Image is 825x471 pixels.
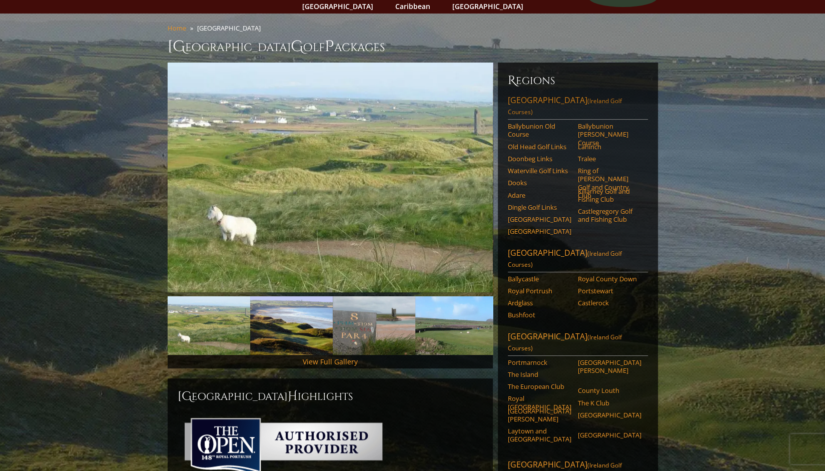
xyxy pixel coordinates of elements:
span: (Ireland Golf Courses) [508,249,622,269]
span: H [288,388,298,404]
a: Old Head Golf Links [508,143,571,151]
a: Portstewart [578,287,641,295]
a: [GEOGRAPHIC_DATA](Ireland Golf Courses) [508,95,648,120]
a: View Full Gallery [303,357,358,366]
a: Castlerock [578,299,641,307]
a: Ballybunion Old Course [508,122,571,139]
a: Doonbeg Links [508,155,571,163]
a: Laytown and [GEOGRAPHIC_DATA] [508,427,571,443]
a: Waterville Golf Links [508,167,571,175]
h6: Regions [508,73,648,89]
span: (Ireland Golf Courses) [508,333,622,352]
h2: [GEOGRAPHIC_DATA] ighlights [178,388,483,404]
span: P [325,37,334,57]
a: Dingle Golf Links [508,203,571,211]
a: Dooks [508,179,571,187]
a: Royal Portrush [508,287,571,295]
a: [GEOGRAPHIC_DATA] [508,227,571,235]
a: [GEOGRAPHIC_DATA] [508,215,571,223]
a: County Louth [578,386,641,394]
a: Tralee [578,155,641,163]
a: Royal County Down [578,275,641,283]
a: [GEOGRAPHIC_DATA] [578,431,641,439]
a: Ballybunion [PERSON_NAME] Course [578,122,641,147]
a: [GEOGRAPHIC_DATA][PERSON_NAME] [508,407,571,423]
a: Bushfoot [508,311,571,319]
a: [GEOGRAPHIC_DATA] [578,411,641,419]
a: Ring of [PERSON_NAME] Golf and Country Club [578,167,641,199]
h1: [GEOGRAPHIC_DATA] olf ackages [168,37,658,57]
a: The European Club [508,382,571,390]
a: Castlegregory Golf and Fishing Club [578,207,641,224]
span: G [291,37,303,57]
a: The Island [508,370,571,378]
a: Royal [GEOGRAPHIC_DATA] [508,394,571,411]
a: [GEOGRAPHIC_DATA](Ireland Golf Courses) [508,331,648,356]
a: Ardglass [508,299,571,307]
a: [GEOGRAPHIC_DATA][PERSON_NAME] [578,358,641,375]
a: Lahinch [578,143,641,151]
a: Adare [508,191,571,199]
a: [GEOGRAPHIC_DATA](Ireland Golf Courses) [508,247,648,272]
a: Home [168,24,186,33]
span: (Ireland Golf Courses) [508,97,622,116]
a: Killarney Golf and Fishing Club [578,187,641,204]
a: The K Club [578,399,641,407]
a: Ballycastle [508,275,571,283]
a: Portmarnock [508,358,571,366]
li: [GEOGRAPHIC_DATA] [197,24,265,33]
